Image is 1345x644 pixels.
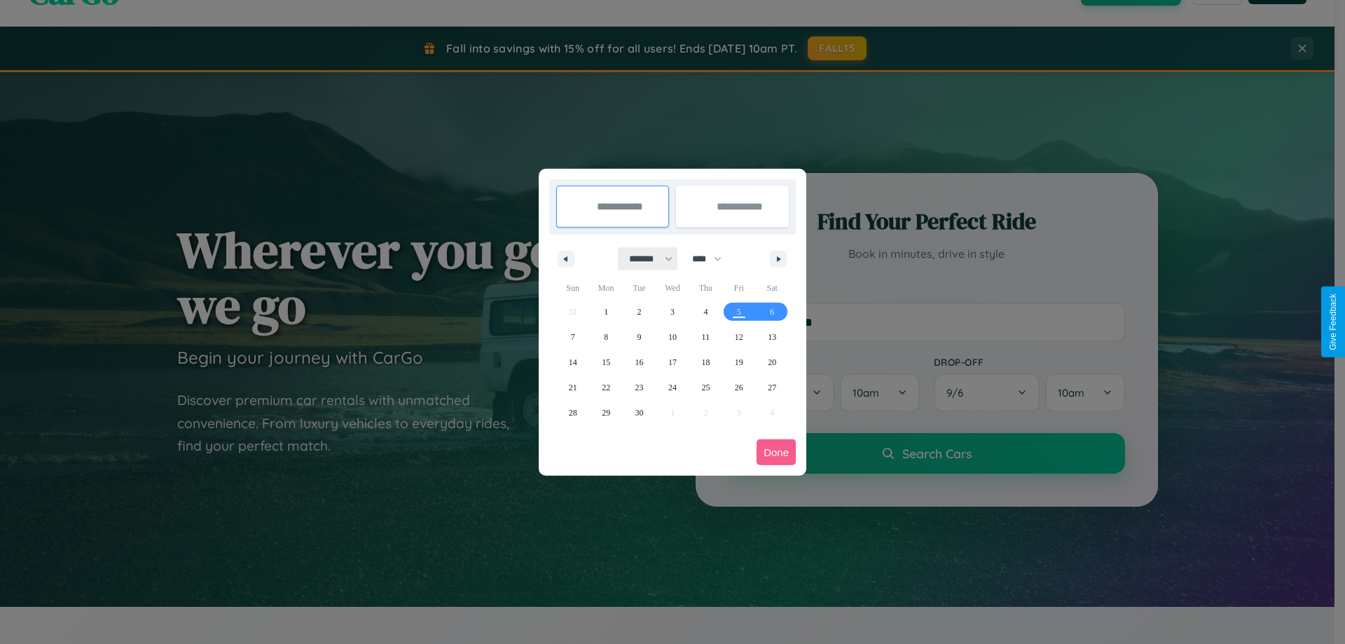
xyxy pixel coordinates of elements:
span: 28 [569,400,577,425]
span: 13 [768,324,776,350]
span: 12 [735,324,743,350]
button: 21 [556,375,589,400]
button: 20 [756,350,789,375]
button: 12 [722,324,755,350]
span: 24 [668,375,677,400]
button: 24 [656,375,689,400]
span: 1 [604,299,608,324]
span: Tue [623,277,656,299]
span: 4 [703,299,708,324]
span: 14 [569,350,577,375]
span: 18 [701,350,710,375]
span: Fri [722,277,755,299]
button: 19 [722,350,755,375]
button: 13 [756,324,789,350]
button: 10 [656,324,689,350]
span: 19 [735,350,743,375]
button: 23 [623,375,656,400]
button: 29 [589,400,622,425]
button: 28 [556,400,589,425]
button: 1 [589,299,622,324]
span: Sun [556,277,589,299]
span: 27 [768,375,776,400]
button: 25 [689,375,722,400]
button: 17 [656,350,689,375]
button: 15 [589,350,622,375]
span: 20 [768,350,776,375]
span: 2 [637,299,642,324]
button: 22 [589,375,622,400]
button: 6 [756,299,789,324]
button: 16 [623,350,656,375]
span: 29 [602,400,610,425]
span: 11 [702,324,710,350]
span: 15 [602,350,610,375]
button: 8 [589,324,622,350]
button: 18 [689,350,722,375]
span: 9 [637,324,642,350]
span: 22 [602,375,610,400]
button: 11 [689,324,722,350]
span: 30 [635,400,644,425]
span: 23 [635,375,644,400]
button: 7 [556,324,589,350]
span: Thu [689,277,722,299]
button: 9 [623,324,656,350]
span: Mon [589,277,622,299]
button: 30 [623,400,656,425]
span: 16 [635,350,644,375]
span: 26 [735,375,743,400]
span: 25 [701,375,710,400]
button: Done [757,439,796,465]
button: 5 [722,299,755,324]
span: 17 [668,350,677,375]
button: 3 [656,299,689,324]
span: 5 [737,299,741,324]
span: 7 [571,324,575,350]
span: 21 [569,375,577,400]
span: Wed [656,277,689,299]
button: 27 [756,375,789,400]
button: 14 [556,350,589,375]
span: Sat [756,277,789,299]
span: 3 [670,299,675,324]
button: 4 [689,299,722,324]
button: 26 [722,375,755,400]
span: 6 [770,299,774,324]
div: Give Feedback [1328,294,1338,350]
span: 8 [604,324,608,350]
span: 10 [668,324,677,350]
button: 2 [623,299,656,324]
